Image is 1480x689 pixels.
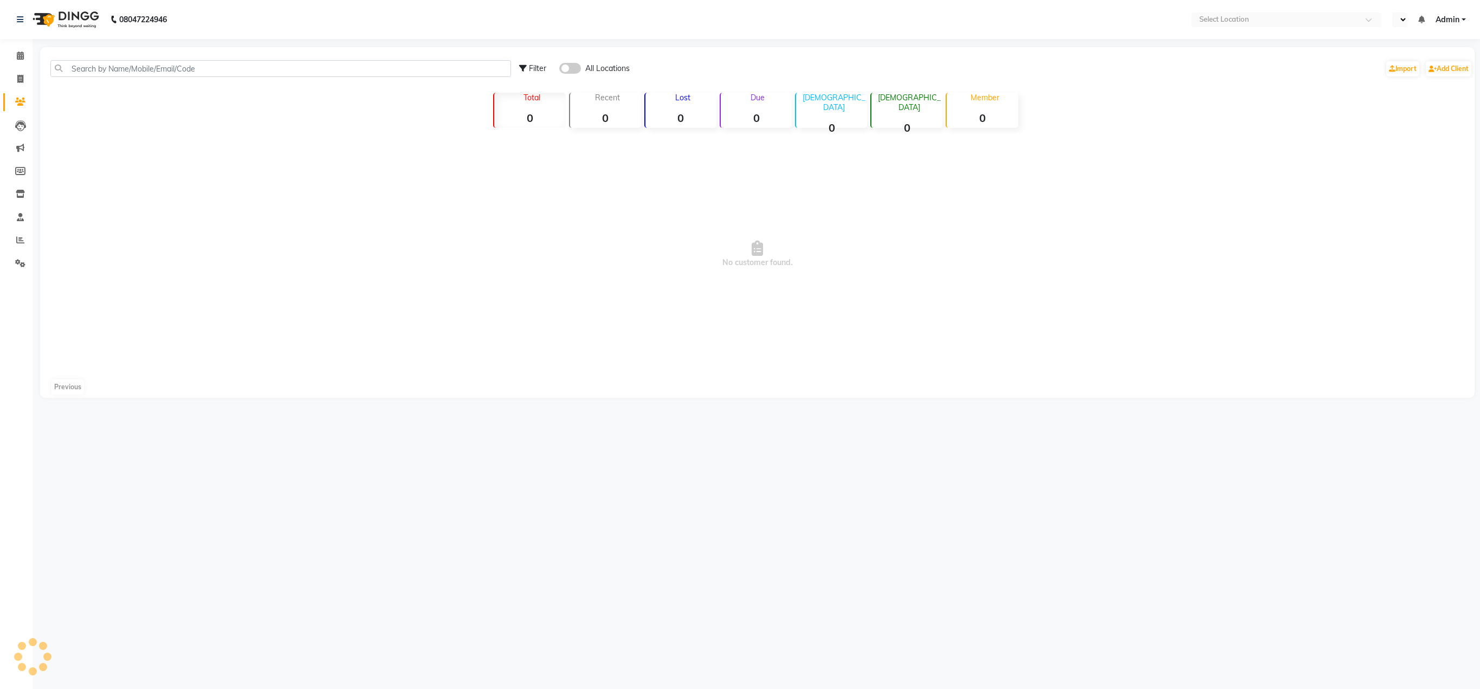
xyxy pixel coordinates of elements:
span: Filter [529,63,546,73]
p: Member [951,93,1018,102]
p: Lost [650,93,716,102]
span: All Locations [585,63,630,74]
input: Search by Name/Mobile/Email/Code [50,60,511,77]
strong: 0 [494,111,565,125]
strong: 0 [871,121,942,134]
img: logo [28,4,102,35]
strong: 0 [796,121,867,134]
strong: 0 [721,111,792,125]
p: [DEMOGRAPHIC_DATA] [876,93,942,112]
a: Import [1386,61,1419,76]
strong: 0 [947,111,1018,125]
b: 08047224946 [119,4,167,35]
div: Select Location [1199,14,1249,25]
p: Recent [574,93,641,102]
p: Total [499,93,565,102]
p: [DEMOGRAPHIC_DATA] [800,93,867,112]
span: Admin [1436,14,1459,25]
p: Due [723,93,792,102]
strong: 0 [570,111,641,125]
a: Add Client [1426,61,1471,76]
strong: 0 [645,111,716,125]
span: No customer found. [40,132,1475,376]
